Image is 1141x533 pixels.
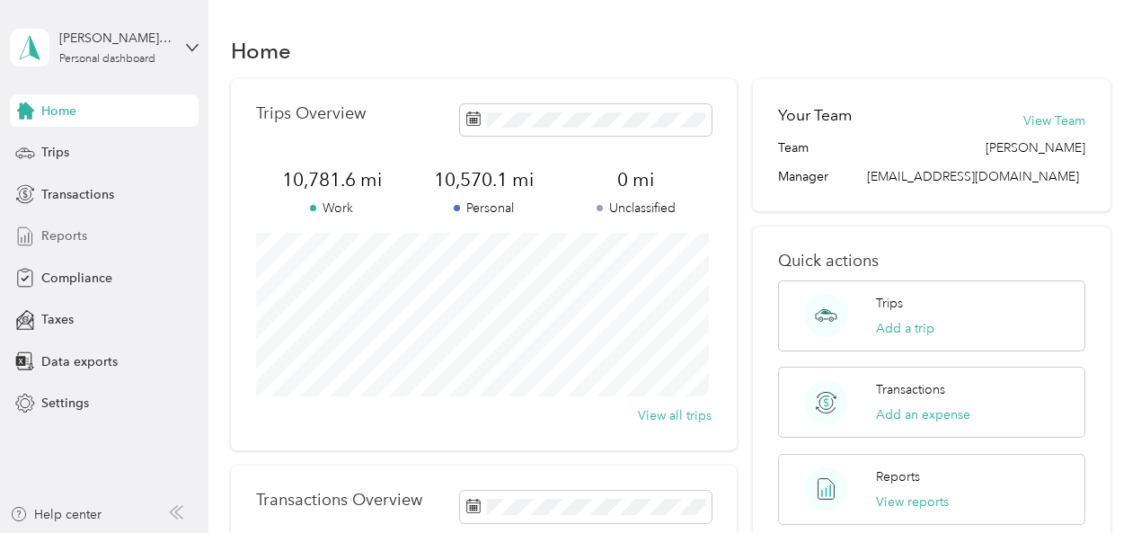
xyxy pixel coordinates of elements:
[876,294,903,313] p: Trips
[256,104,366,123] p: Trips Overview
[867,169,1079,184] span: [EMAIL_ADDRESS][DOMAIN_NAME]
[231,41,291,60] h1: Home
[41,394,89,413] span: Settings
[876,467,920,486] p: Reports
[41,269,112,288] span: Compliance
[876,319,934,338] button: Add a trip
[560,199,712,218] p: Unclassified
[778,104,852,127] h2: Your Team
[10,505,102,524] button: Help center
[778,138,809,157] span: Team
[59,29,172,48] div: [PERSON_NAME] [PERSON_NAME]
[986,138,1085,157] span: [PERSON_NAME]
[560,167,712,192] span: 0 mi
[778,167,828,186] span: Manager
[1023,111,1085,130] button: View Team
[59,54,155,65] div: Personal dashboard
[778,252,1085,271] p: Quick actions
[876,405,970,424] button: Add an expense
[256,491,422,510] p: Transactions Overview
[41,102,76,120] span: Home
[256,167,408,192] span: 10,781.6 mi
[41,227,87,245] span: Reports
[41,352,118,371] span: Data exports
[876,380,945,399] p: Transactions
[256,199,408,218] p: Work
[408,167,560,192] span: 10,570.1 mi
[41,143,69,162] span: Trips
[41,185,114,204] span: Transactions
[1040,432,1141,533] iframe: Everlance-gr Chat Button Frame
[638,406,712,425] button: View all trips
[876,493,949,511] button: View reports
[41,310,74,329] span: Taxes
[408,199,560,218] p: Personal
